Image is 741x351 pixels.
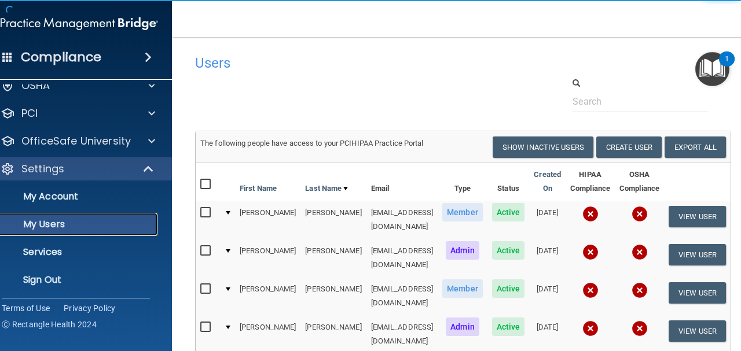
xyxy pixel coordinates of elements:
th: OSHA Compliance [615,163,664,201]
img: cross.ca9f0e7f.svg [632,282,648,298]
a: OSHA [1,79,155,93]
th: Status [487,163,530,201]
a: PCI [1,106,155,120]
a: OfficeSafe University [1,134,155,148]
span: Active [492,203,525,221]
img: cross.ca9f0e7f.svg [582,244,599,260]
p: Settings [21,162,64,176]
a: Last Name [305,182,348,195]
a: Settings [1,162,155,176]
span: The following people have access to your PCIHIPAA Practice Portal [200,139,424,147]
img: cross.ca9f0e7f.svg [632,206,648,222]
button: View User [669,206,726,227]
td: [PERSON_NAME] [235,239,300,277]
p: PCI [21,106,38,120]
span: Active [492,317,525,336]
p: OSHA [21,79,50,93]
img: cross.ca9f0e7f.svg [582,282,599,298]
td: [EMAIL_ADDRESS][DOMAIN_NAME] [366,277,438,315]
div: 1 [725,59,729,74]
a: First Name [240,182,277,195]
img: cross.ca9f0e7f.svg [632,320,648,337]
button: View User [669,244,726,265]
img: cross.ca9f0e7f.svg [582,206,599,222]
button: Show Inactive Users [493,136,593,158]
span: Active [492,241,525,260]
td: [PERSON_NAME] [300,239,366,277]
a: Privacy Policy [64,302,116,314]
button: Open Resource Center, 1 new notification [695,52,729,86]
td: [PERSON_NAME] [235,277,300,315]
h4: Compliance [21,49,101,65]
th: HIPAA Compliance [566,163,615,201]
td: [DATE] [529,277,566,315]
a: Created On [534,168,561,195]
button: View User [669,320,726,342]
span: Member [442,203,483,221]
button: Create User [596,136,662,158]
img: cross.ca9f0e7f.svg [582,320,599,337]
span: Admin [446,317,479,336]
img: PMB logo [1,12,158,35]
td: [EMAIL_ADDRESS][DOMAIN_NAME] [366,239,438,277]
h4: Users [195,56,501,71]
td: [PERSON_NAME] [300,201,366,239]
img: cross.ca9f0e7f.svg [632,244,648,260]
a: Terms of Use [2,302,50,314]
span: Ⓒ Rectangle Health 2024 [2,319,97,330]
p: OfficeSafe University [21,134,131,148]
span: Admin [446,241,479,260]
a: Export All [665,136,726,158]
span: Active [492,279,525,298]
td: [DATE] [529,239,566,277]
td: [PERSON_NAME] [300,277,366,315]
td: [PERSON_NAME] [235,201,300,239]
span: Member [442,279,483,298]
input: Search [573,91,709,112]
td: [DATE] [529,201,566,239]
td: [EMAIL_ADDRESS][DOMAIN_NAME] [366,201,438,239]
th: Email [366,163,438,201]
button: View User [669,282,726,304]
th: Type [438,163,487,201]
